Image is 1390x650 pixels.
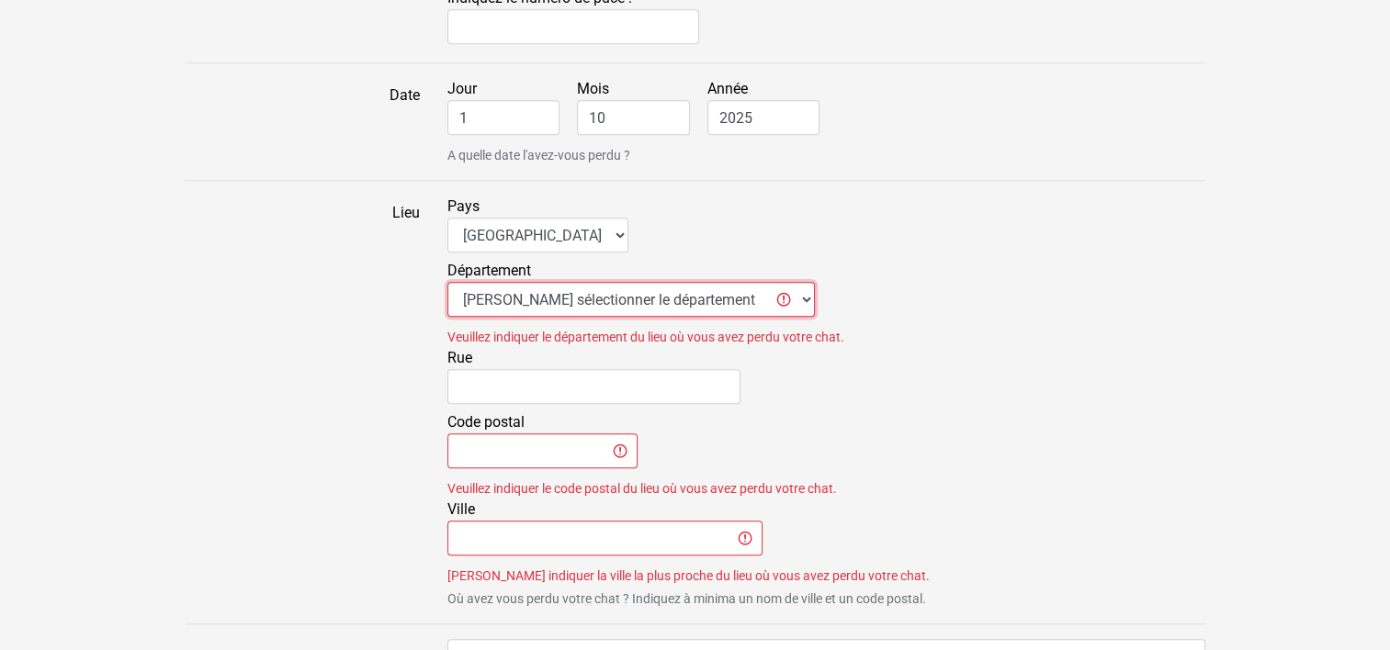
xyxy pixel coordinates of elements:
[447,499,763,555] label: Ville
[707,78,834,135] label: Année
[447,433,638,468] input: Code postal
[447,196,628,252] label: Pays
[577,100,690,135] input: Mois
[447,328,1205,347] div: Veuillez indiquer le département du lieu où vous avez perdu votre chat.
[447,521,763,555] input: Ville
[577,78,704,135] label: Mois
[447,369,740,404] input: Rue
[447,100,560,135] input: Jour
[447,347,740,404] label: Rue
[447,479,1205,499] div: Veuillez indiquer le code postal du lieu où vous avez perdu votre chat.
[447,146,1205,165] small: A quelle date l'avez-vous perdu ?
[707,100,820,135] input: Année
[447,218,628,252] select: Pays
[447,566,1205,586] div: [PERSON_NAME] indiquer la ville la plus proche du lieu où vous avez perdu votre chat.
[447,589,1205,609] small: Où avez vous perdu votre chat ? Indiquez à minima un nom de ville et un code postal.
[447,411,638,468] label: Code postal
[447,78,574,135] label: Jour
[447,260,815,317] label: Département
[172,196,434,609] label: Lieu
[172,78,434,165] label: Date
[447,282,815,317] select: Département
